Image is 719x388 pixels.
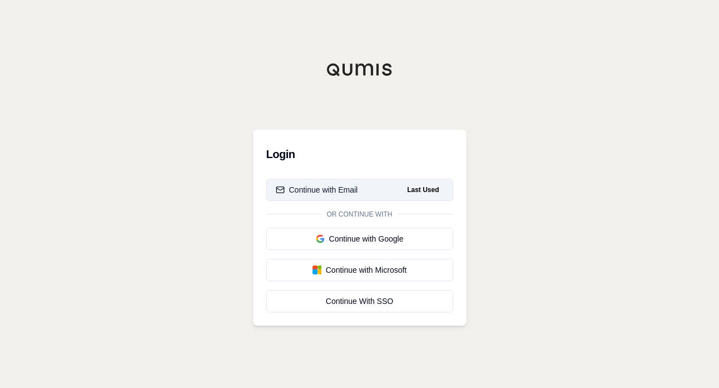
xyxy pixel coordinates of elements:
[323,210,397,219] span: Or continue with
[403,183,443,197] span: Last Used
[266,228,453,250] button: Continue with Google
[276,233,444,244] div: Continue with Google
[276,184,358,195] div: Continue with Email
[266,259,453,281] button: Continue with Microsoft
[276,296,444,307] div: Continue With SSO
[276,264,444,276] div: Continue with Microsoft
[266,143,453,165] h3: Login
[266,179,453,201] button: Continue with EmailLast Used
[266,290,453,312] a: Continue With SSO
[326,63,393,76] img: Qumis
